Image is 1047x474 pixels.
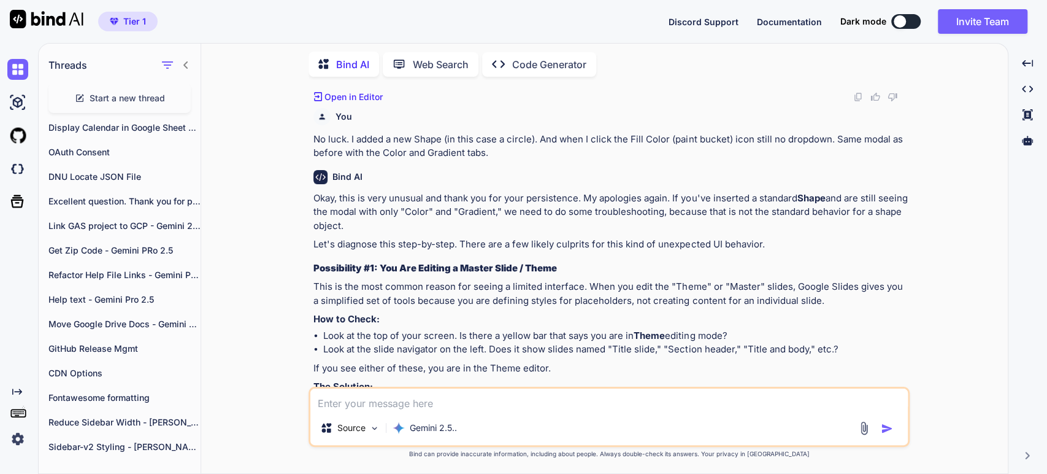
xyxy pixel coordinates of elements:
p: Move Google Drive Docs - Gemini Pro 2.5 [48,318,201,330]
button: Invite Team [938,9,1027,34]
span: Dark mode [840,15,886,28]
p: Sidebar-v2 Styling - [PERSON_NAME] 4 Sonnet [48,441,201,453]
p: Gemini 2.5.. [410,422,457,434]
button: Documentation [757,15,822,28]
p: GitHub Release Mgmt [48,343,201,355]
p: Okay, this is very unusual and thank you for your persistence. My apologies again. If you've inse... [313,192,907,233]
p: Fontawesome formatting [48,392,201,404]
strong: Possibility #1: You Are Editing a Master Slide / Theme [313,262,557,274]
p: Bind AI [336,57,369,72]
img: darkCloudIdeIcon [7,158,28,179]
p: Link GAS project to GCP - Gemini 2.5 Pro [48,220,201,232]
p: This is the most common reason for seeing a limited interface. When you edit the "Theme" or "Mast... [313,280,907,308]
span: Tier 1 [123,15,146,28]
p: Let's diagnose this step-by-step. There are a few likely culprits for this kind of unexpected UI ... [313,238,907,252]
img: settings [7,429,28,449]
h1: Threads [48,58,87,72]
img: icon [881,422,893,435]
img: githubLight [7,125,28,146]
span: Start a new thread [90,92,165,104]
img: copy [853,92,863,102]
p: Refactor Help File Links - Gemini Pro 2.5 [48,269,201,281]
img: Pick Models [369,423,380,433]
p: No luck. I added a new Shape (in this case a circle). And when I click the Fill Color (paint buck... [313,133,907,160]
button: premiumTier 1 [98,12,158,31]
img: Bind AI [10,10,83,28]
p: Reduce Sidebar Width - [PERSON_NAME] 4 Sonnet [48,416,201,429]
img: like [870,92,880,102]
button: Discord Support [669,15,738,28]
p: Code Generator [512,57,586,72]
strong: How to Check: [313,313,380,325]
img: Gemini 2.5 Pro [393,422,405,434]
li: Look at the slide navigator on the left. Does it show slides named "Title slide," "Section header... [323,343,907,357]
img: dislike [888,92,897,102]
p: Open in Editor [324,91,383,103]
img: premium [110,18,118,25]
p: Excellent question. Thank you for providing that... [48,195,201,208]
strong: Theme [634,330,665,341]
p: Get Zip Code - Gemini PRo 2.5 [48,244,201,257]
strong: The Solution: [313,381,373,392]
p: Source [337,422,366,434]
p: Web Search [413,57,469,72]
h6: Bind AI [332,171,362,183]
p: CDN Options [48,367,201,379]
p: If you see either of these, you are in the Theme editor. [313,362,907,376]
img: attachment [857,421,871,435]
span: Discord Support [669,17,738,27]
img: chat [7,59,28,80]
p: Display Calendar in Google Sheet cells - Gemini Pro 2.5 [48,122,201,134]
strong: Shape [797,192,825,204]
p: OAuth Consent [48,146,201,158]
p: DNU Locate JSON File [48,171,201,183]
img: ai-studio [7,92,28,113]
h6: You [336,111,352,123]
li: Look at the top of your screen. Is there a yellow bar that says you are in editing mode? [323,329,907,343]
p: Bind can provide inaccurate information, including about people. Always double-check its answers.... [309,449,910,459]
p: Help text - Gemini Pro 2.5 [48,293,201,306]
span: Documentation [757,17,822,27]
